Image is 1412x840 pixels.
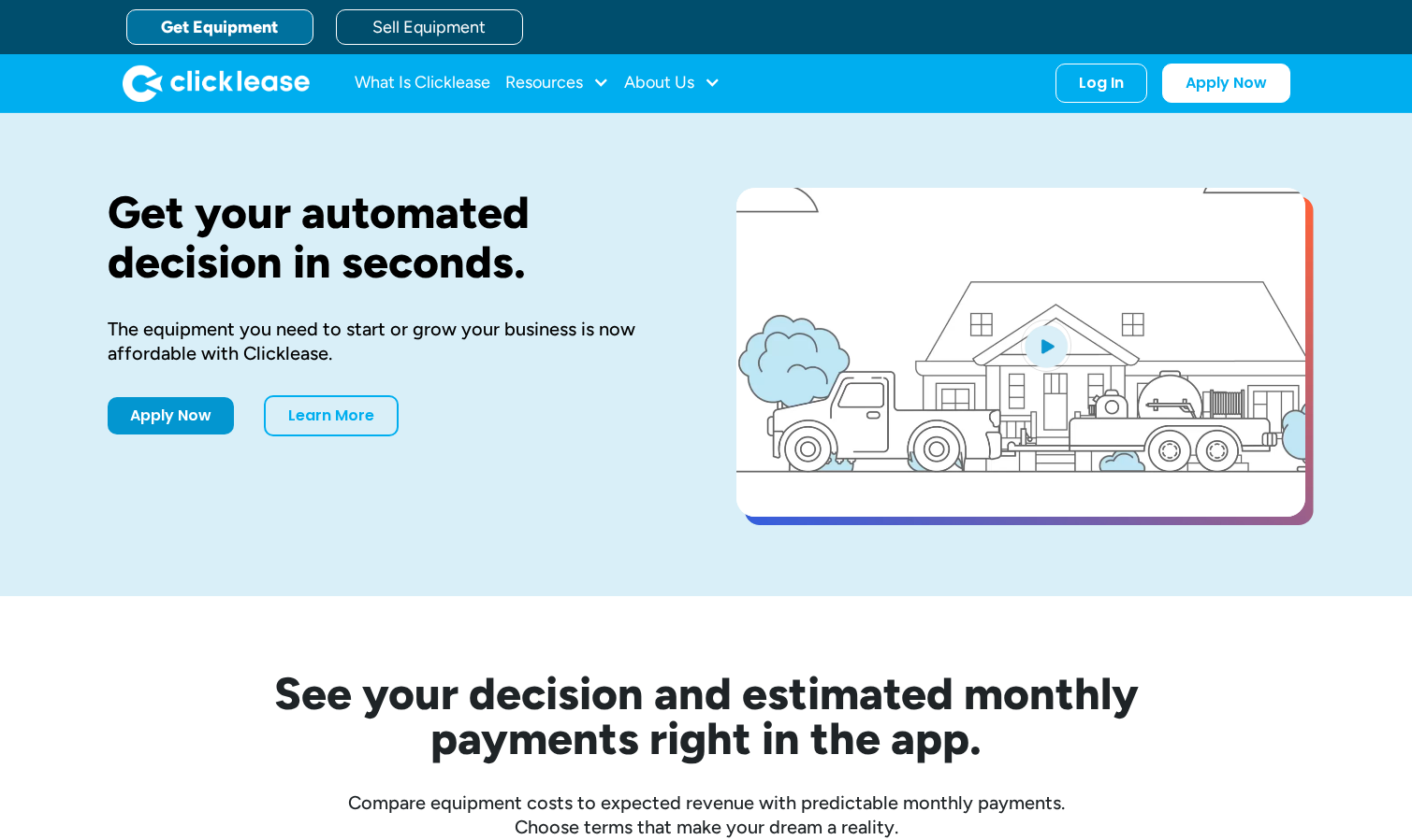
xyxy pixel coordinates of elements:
div: The equipment you need to start or grow your business is now affordable with Clicklease. [108,317,677,365]
a: Apply Now [1162,64,1290,103]
h2: See your decision and estimated monthly payments right in the app. [182,671,1230,761]
a: Sell Equipment [336,9,523,45]
div: About Us [624,64,721,102]
div: Compare equipment costs to expected revenue with predictable monthly payments. Choose terms that ... [108,790,1305,839]
div: Log In [1079,74,1124,93]
a: open lightbox [736,188,1305,517]
div: Resources [505,64,609,102]
img: Blue play button logo on a light blue circular background [1021,320,1071,372]
img: Clicklease logo [123,64,310,102]
a: Learn More [264,395,399,436]
a: What Is Clicklease [355,64,490,102]
a: Get Equipment [126,9,313,45]
a: home [123,64,310,102]
a: Apply Now [108,397,234,434]
h1: Get your automated decision in seconds. [108,188,677,287]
